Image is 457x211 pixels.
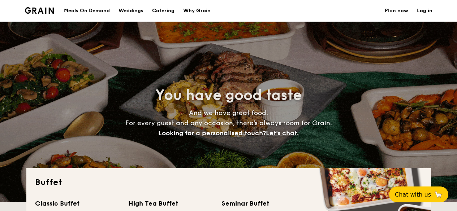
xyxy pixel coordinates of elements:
h2: Buffet [35,177,422,188]
span: And we have great food. For every guest and any occasion, there’s always room for Grain. [125,109,332,137]
div: Seminar Buffet [221,198,306,208]
span: Let's chat. [266,129,299,137]
a: Logotype [25,7,54,14]
button: Chat with us🦙 [389,186,448,202]
span: Chat with us [395,191,431,198]
span: You have good taste [155,87,302,104]
span: 🦙 [434,190,443,199]
div: High Tea Buffet [128,198,213,208]
div: Classic Buffet [35,198,120,208]
img: Grain [25,7,54,14]
span: Looking for a personalised touch? [158,129,266,137]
